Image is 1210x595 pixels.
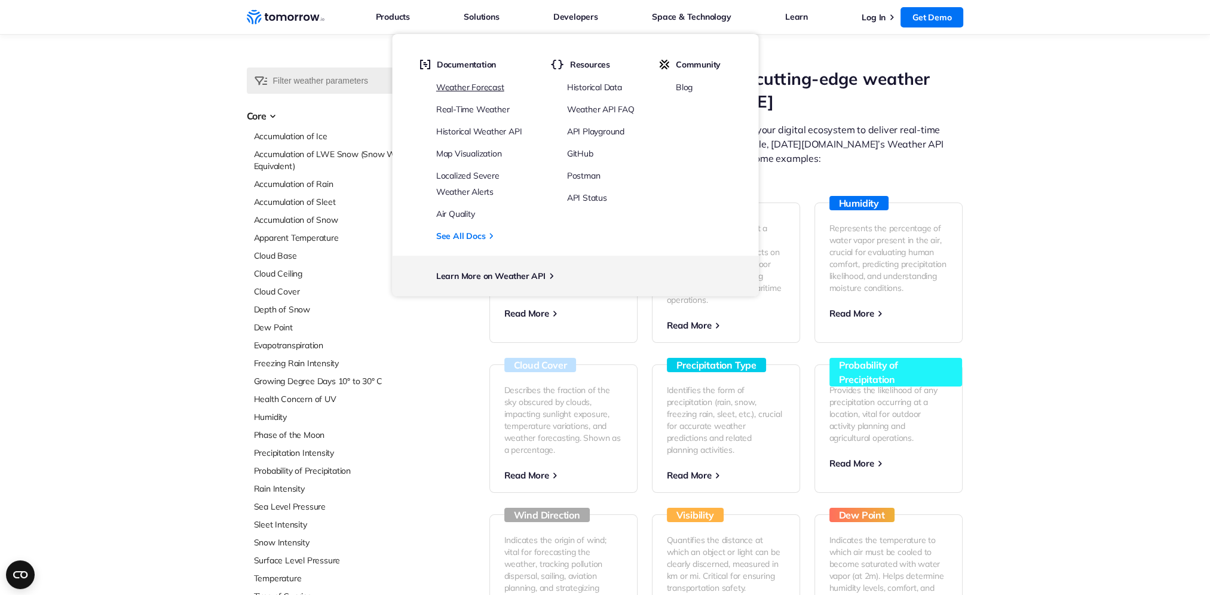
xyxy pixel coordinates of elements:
a: Cloud Base [254,250,413,262]
img: brackets.svg [551,59,564,70]
a: Air Quality [436,208,475,219]
a: GitHub [567,148,593,159]
a: Evapotranspiration [254,339,413,351]
a: Snow Intensity [254,536,413,548]
h3: Core [247,109,413,123]
a: Real-Time Weather [436,104,510,115]
a: Map Visualization [436,148,502,159]
a: Accumulation of LWE Snow (Snow Water Equivalent) [254,148,413,172]
span: Read More [667,320,712,331]
p: Describes the fraction of the sky obscured by clouds, impacting sunlight exposure, temperature va... [504,384,623,456]
a: Space & Technology [652,9,731,24]
a: Depth of Snow [254,303,413,315]
a: Cloud Cover Describes the fraction of the sky obscured by clouds, impacting sunlight exposure, te... [489,364,638,493]
a: Historical Data [567,82,622,93]
input: Filter weather parameters [247,68,413,94]
p: Provides the likelihood of any precipitation occurring at a location, vital for outdoor activity ... [829,384,948,444]
a: Accumulation of Ice [254,130,413,142]
a: API Playground [567,126,624,137]
p: Represents the percentage of water vapor present in the air, crucial for evaluating human comfort... [829,222,948,294]
h3: Probability of Precipitation [829,358,962,387]
span: Read More [504,470,549,481]
a: Cloud Ceiling [254,268,413,280]
h3: Visibility [667,508,724,522]
span: Read More [829,308,874,319]
button: Open CMP widget [6,560,35,589]
p: Identifies the form of precipitation (rain, snow, freezing rain, sleet, etc.), crucial for accura... [667,384,785,456]
span: Read More [667,470,712,481]
span: Resources [570,59,610,70]
span: Read More [504,308,549,319]
a: Learn More on Weather API [436,271,546,281]
a: Weather Forecast [436,82,504,93]
span: Read More [829,458,874,469]
h3: Precipitation Type [667,358,766,372]
a: Learn [785,9,808,24]
a: Cloud Cover [254,286,413,297]
a: Humidity Represents the percentage of water vapor present in the air, crucial for evaluating huma... [814,203,963,343]
a: Get Demo [900,7,963,27]
a: Sea Level Pressure [254,501,413,513]
h3: Dew Point [829,508,895,522]
a: Blog [676,82,693,93]
a: Weather API FAQ [567,104,635,115]
a: Probability of Precipitation [254,465,413,477]
a: Phase of the Moon [254,429,413,441]
a: Rain Intensity [254,483,413,495]
a: Localized Severe Weather Alerts [436,170,500,197]
a: Probability of Precipitation Provides the likelihood of any precipitation occurring at a location... [814,364,963,493]
a: Surface Level Pressure [254,554,413,566]
a: Products [376,9,410,24]
h3: Humidity [829,196,889,210]
a: Accumulation of Snow [254,214,413,226]
a: API Status [567,192,607,203]
a: Growing Degree Days 10° to 30° C [254,375,413,387]
span: Documentation [437,59,496,70]
p: Quantifies the distance at which an object or light can be clearly discerned, measured in km or m... [667,534,785,594]
a: Humidity [254,411,413,423]
a: See All Docs [436,228,486,244]
a: Temperature [254,572,413,584]
a: Sleet Intensity [254,519,413,530]
img: doc.svg [420,59,431,70]
h3: Cloud Cover [504,358,577,372]
h3: Wind Direction [504,508,590,522]
a: Accumulation of Rain [254,178,413,190]
a: Home link [247,8,324,26]
a: Dew Point [254,321,413,333]
span: Community [676,59,721,70]
img: tio-c.svg [660,59,670,70]
a: Precipitation Intensity [254,447,413,459]
a: Postman [567,170,601,181]
a: Developers [553,9,598,24]
a: Log In [862,12,886,23]
a: Freezing Rain Intensity [254,357,413,369]
a: Solutions [464,9,499,24]
a: Apparent Temperature [254,232,413,244]
a: Accumulation of Sleet [254,196,413,208]
a: Health Concern of UV [254,393,413,405]
a: Historical Weather API [436,126,522,137]
a: Precipitation Type Identifies the form of precipitation (rain, snow, freezing rain, sleet, etc.),... [652,364,800,493]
